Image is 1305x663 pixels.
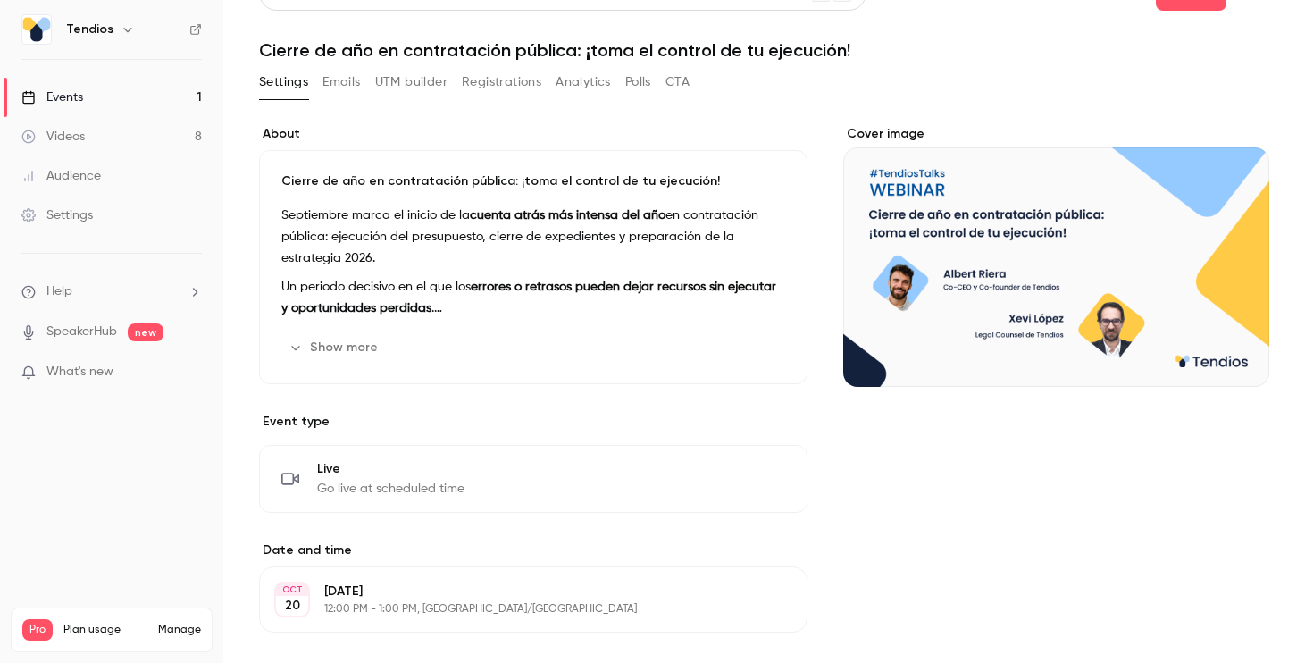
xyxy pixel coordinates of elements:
[46,363,113,382] span: What's new
[180,365,202,381] iframe: Noticeable Trigger
[281,205,785,269] p: Septiembre marca el inicio de la en contratación pública: ejecución del presupuesto, cierre de ex...
[21,206,93,224] div: Settings
[317,460,464,478] span: Live
[21,167,101,185] div: Audience
[259,413,807,431] p: Event type
[22,619,53,641] span: Pro
[259,125,807,143] label: About
[665,68,690,97] button: CTA
[285,597,300,615] p: 20
[259,39,1269,61] h1: Cierre de año en contratación pública: ¡toma el control de tu ejecución!
[375,68,448,97] button: UTM builder
[259,541,807,559] label: Date and time
[470,209,665,222] strong: cuenta atrás más intensa del año
[281,172,785,190] p: Cierre de año en contratación pública: ¡toma el control de tu ejecución!
[46,282,72,301] span: Help
[21,128,85,146] div: Videos
[322,68,360,97] button: Emails
[128,323,163,341] span: new
[324,602,713,617] p: 12:00 PM - 1:00 PM, [GEOGRAPHIC_DATA]/[GEOGRAPHIC_DATA]
[66,21,113,38] h6: Tendios
[281,276,785,319] p: Un periodo decisivo en el que los .
[625,68,651,97] button: Polls
[46,323,117,341] a: SpeakerHub
[276,583,308,596] div: OCT
[259,68,308,97] button: Settings
[21,282,202,301] li: help-dropdown-opener
[843,125,1269,387] section: Cover image
[324,583,713,600] p: [DATE]
[63,623,147,637] span: Plan usage
[281,333,389,362] button: Show more
[843,125,1269,143] label: Cover image
[462,68,541,97] button: Registrations
[317,480,464,498] span: Go live at scheduled time
[556,68,611,97] button: Analytics
[21,88,83,106] div: Events
[281,281,776,315] strong: errores o retrasos pueden dejar recursos sin ejecutar y oportunidades perdidas
[22,15,51,44] img: Tendios
[158,623,201,637] a: Manage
